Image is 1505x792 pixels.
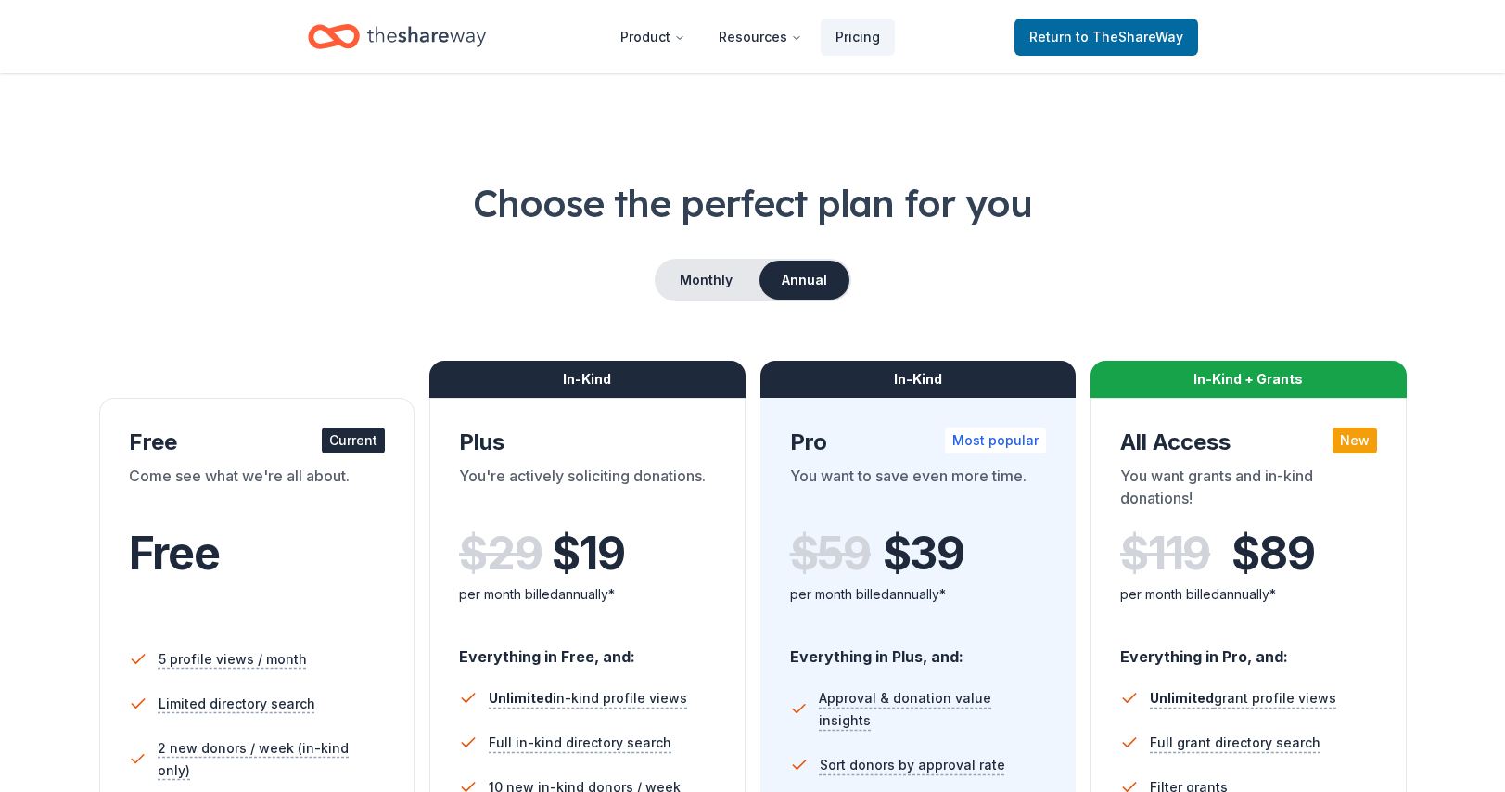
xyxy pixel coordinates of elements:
h1: Choose the perfect plan for you [74,177,1431,229]
span: Approval & donation value insights [819,687,1046,732]
div: Everything in Plus, and: [790,630,1047,669]
div: You want grants and in-kind donations! [1120,465,1377,517]
span: 2 new donors / week (in-kind only) [158,737,385,782]
span: in-kind profile views [489,690,687,706]
span: Full in-kind directory search [489,732,671,754]
div: per month billed annually* [1120,583,1377,606]
div: In-Kind [429,361,746,398]
div: You're actively soliciting donations. [459,465,716,517]
button: Resources [704,19,817,56]
span: $ 39 [883,528,964,580]
div: Most popular [945,428,1046,453]
div: per month billed annually* [459,583,716,606]
span: Unlimited [489,690,553,706]
span: $ 19 [552,528,624,580]
div: Everything in Free, and: [459,630,716,669]
a: Pricing [821,19,895,56]
button: Product [606,19,700,56]
div: Pro [790,428,1047,457]
span: Unlimited [1150,690,1214,706]
div: Come see what we're all about. [129,465,386,517]
span: $ 89 [1231,528,1314,580]
div: Everything in Pro, and: [1120,630,1377,669]
div: Free [129,428,386,457]
a: Home [308,15,486,58]
div: Plus [459,428,716,457]
button: Annual [759,261,849,300]
span: grant profile views [1150,690,1336,706]
div: per month billed annually* [790,583,1047,606]
span: Free [129,526,220,581]
span: Limited directory search [159,693,315,715]
span: Full grant directory search [1150,732,1320,754]
span: Return [1029,26,1183,48]
span: to TheShareWay [1076,29,1183,45]
div: You want to save even more time. [790,465,1047,517]
span: Sort donors by approval rate [820,754,1005,776]
div: Current [322,428,385,453]
div: New [1333,428,1377,453]
button: Monthly [657,261,756,300]
div: All Access [1120,428,1377,457]
nav: Main [606,15,895,58]
div: In-Kind + Grants [1090,361,1407,398]
a: Returnto TheShareWay [1014,19,1198,56]
span: 5 profile views / month [159,648,307,671]
div: In-Kind [760,361,1077,398]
